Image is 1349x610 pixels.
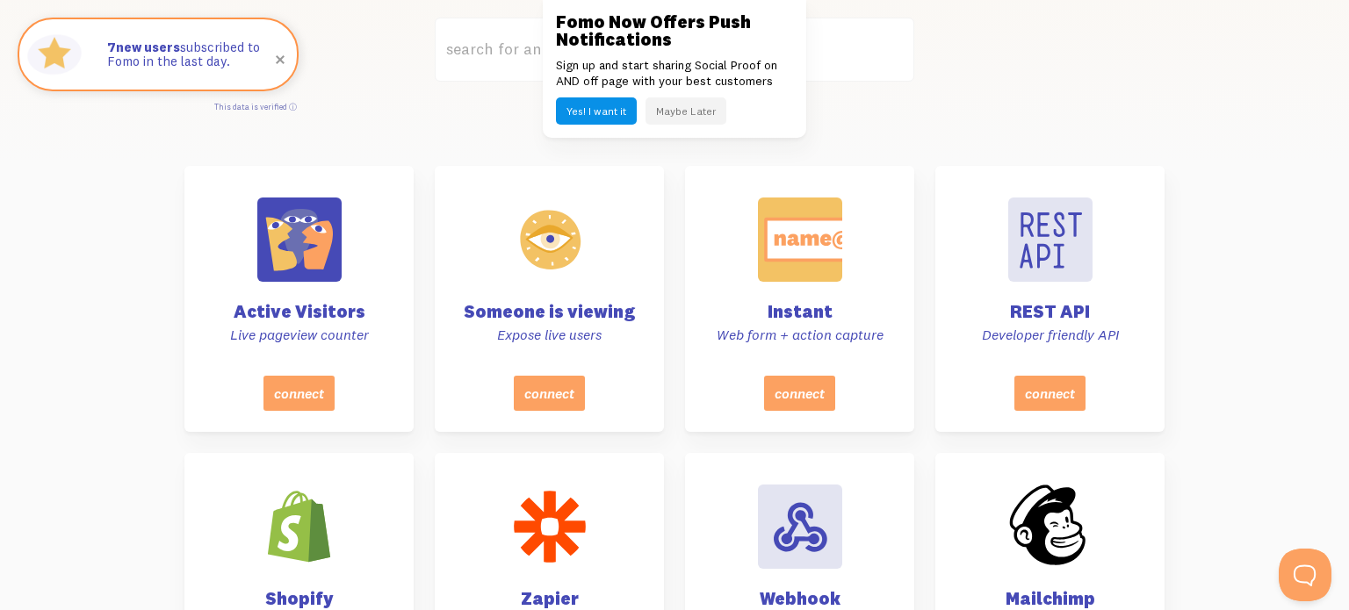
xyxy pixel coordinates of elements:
p: Web form + action capture [706,326,893,344]
h4: Webhook [706,590,893,607]
h4: Someone is viewing [456,303,643,320]
strong: new users [107,39,180,55]
h4: Shopify [206,590,393,607]
h4: REST API [956,303,1143,320]
button: connect [263,376,335,411]
a: Instant Web form + action capture connect [685,166,914,432]
p: Expose live users [456,326,643,344]
h4: Zapier [456,590,643,607]
button: connect [764,376,835,411]
a: Someone is viewing Expose live users connect [435,166,664,432]
h3: Fomo Now Offers Push Notifications [556,13,793,48]
p: Developer friendly API [956,326,1143,344]
button: Yes! I want it [556,97,637,125]
button: connect [1014,376,1086,411]
button: connect [514,376,585,411]
h4: Active Visitors [206,303,393,320]
iframe: Help Scout Beacon - Open [1279,549,1331,601]
span: 7 [107,40,116,55]
img: Fomo [23,23,86,86]
a: Active Visitors Live pageview counter connect [184,166,414,432]
h4: Instant [706,303,893,320]
p: subscribed to Fomo in the last day. [107,40,279,69]
p: Live pageview counter [206,326,393,344]
a: REST API Developer friendly API connect [935,166,1165,432]
a: This data is verified ⓘ [214,102,297,111]
button: Maybe Later [646,97,726,125]
h4: Mailchimp [956,590,1143,607]
p: Sign up and start sharing Social Proof on AND off page with your best customers [556,57,793,89]
label: search for an integration [435,18,914,82]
